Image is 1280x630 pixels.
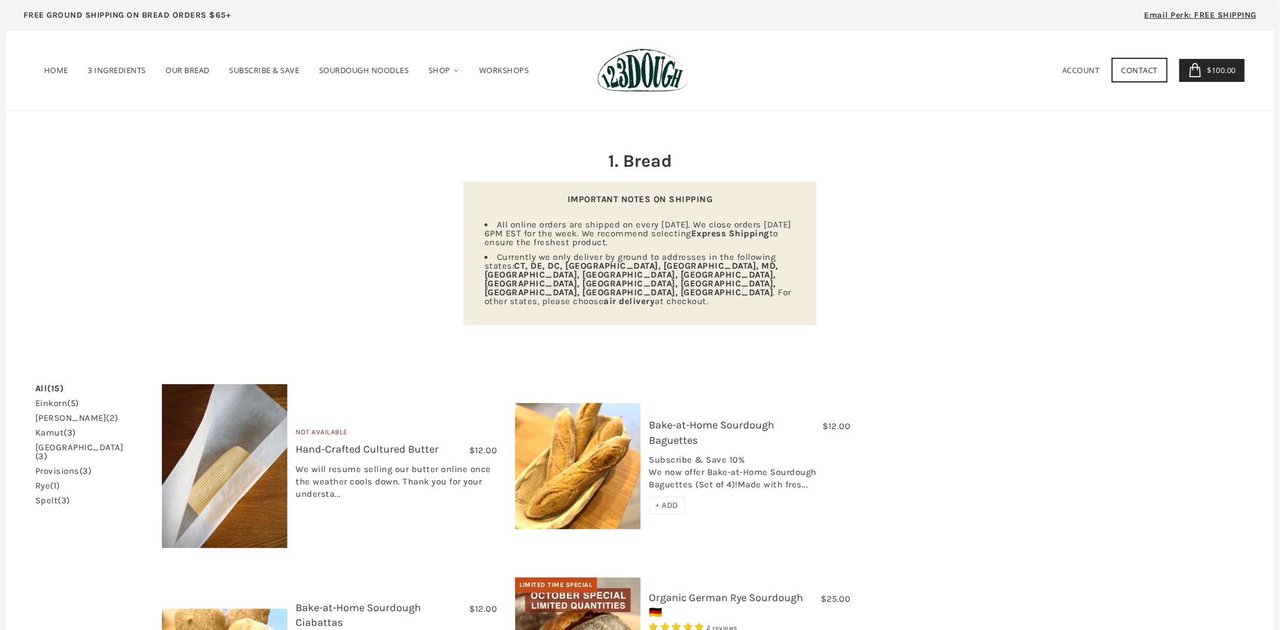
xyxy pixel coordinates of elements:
span: Workshops [479,65,529,75]
span: Currently we only deliver by ground to addresses in the following states: . For other states, ple... [485,252,791,306]
div: Limited Time Special [515,578,597,593]
a: Home [35,49,77,92]
a: rye(1) [35,481,60,490]
a: [GEOGRAPHIC_DATA](3) [35,443,124,461]
img: Hand-Crafted Cultured Butter [162,384,287,548]
span: (1) [51,480,61,491]
span: (2) [107,413,119,423]
span: $12.00 [823,421,851,431]
a: Email Perk: FREE SHIPPING [1127,6,1275,31]
img: 123Dough Bakery [598,48,688,93]
strong: IMPORTANT NOTES ON SHIPPING [568,194,713,204]
a: Subscribe & Save [221,49,309,92]
a: Shop [420,49,469,93]
strong: Express Shipping [691,228,770,239]
span: (3) [58,495,71,506]
a: provisions(3) [35,467,92,476]
a: FREE GROUND SHIPPING ON BREAD ORDERS $65+ [6,6,249,31]
p: FREE GROUND SHIPPING ON BREAD ORDERS $65+ [24,9,231,22]
span: Subscribe & Save [230,65,300,75]
span: (5) [68,398,79,408]
a: [PERSON_NAME](2) [35,414,118,423]
a: kamut(3) [35,428,76,437]
a: Bake-at-Home Sourdough Baguettes [649,418,775,446]
span: (3) [35,451,48,461]
a: Account [1062,65,1100,75]
div: + ADD [649,497,685,514]
div: Subscribe & Save 10% We now offer Bake-at-Home Sourdough Baguettes (Set of 4)!Made with fres... [649,454,851,497]
a: einkorn(5) [35,399,79,408]
a: Organic German Rye Sourdough 🇩🇪 [649,591,804,619]
a: All(15) [35,384,64,393]
a: 3 Ingredients [79,49,155,92]
img: Bake-at-Home Sourdough Baguettes [515,403,641,529]
a: Our Bread [157,49,219,92]
span: All online orders are shipped on every [DATE]. We close orders [DATE] 6PM EST for the week. We re... [485,219,791,248]
a: Hand-Crafted Cultured Butter [296,443,439,456]
div: Not Available [296,427,498,443]
span: + ADD [656,500,679,510]
strong: CT, DE, DC, [GEOGRAPHIC_DATA], [GEOGRAPHIC_DATA], MD, [GEOGRAPHIC_DATA], [GEOGRAPHIC_DATA], [GEOG... [485,260,778,298]
span: Email Perk: FREE SHIPPING [1145,10,1257,20]
a: SOURDOUGH NOODLES [310,49,418,92]
span: Our Bread [166,65,210,75]
div: We will resume selling our butter online once the weather cools down. Thank you for your understa... [296,463,498,506]
span: Home [44,65,68,75]
span: Shop [429,65,450,75]
a: Bake-at-Home Sourdough Ciabattas [296,601,422,629]
a: spelt(3) [35,496,70,505]
nav: Primary [35,49,538,93]
span: $12.00 [470,445,498,456]
span: (15) [48,383,64,394]
strong: air delivery [604,296,655,306]
a: Workshops [470,49,538,92]
h2: 1. Bread [463,149,817,173]
span: (3) [79,466,92,476]
a: $100.00 [1179,59,1245,82]
span: $12.00 [470,603,498,614]
span: SOURDOUGH NOODLES [319,65,409,75]
span: $100.00 [1205,65,1236,75]
span: $25.00 [821,593,851,604]
span: (3) [64,427,77,438]
a: Contact [1112,58,1168,83]
span: 3 Ingredients [88,65,147,75]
